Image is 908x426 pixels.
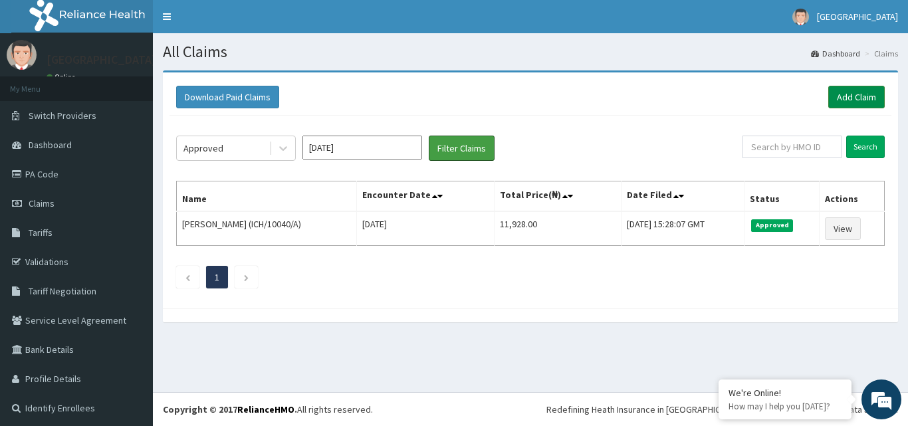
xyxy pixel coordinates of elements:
[546,403,898,416] div: Redefining Heath Insurance in [GEOGRAPHIC_DATA] using Telemedicine and Data Science!
[29,110,96,122] span: Switch Providers
[7,40,37,70] img: User Image
[356,181,494,212] th: Encounter Date
[742,136,842,158] input: Search by HMO ID
[29,285,96,297] span: Tariff Negotiation
[176,86,279,108] button: Download Paid Claims
[622,181,744,212] th: Date Filed
[47,54,156,66] p: [GEOGRAPHIC_DATA]
[792,9,809,25] img: User Image
[25,66,54,100] img: d_794563401_company_1708531726252_794563401
[819,181,884,212] th: Actions
[218,7,250,39] div: Minimize live chat window
[861,48,898,59] li: Claims
[29,197,55,209] span: Claims
[494,211,622,246] td: 11,928.00
[494,181,622,212] th: Total Price(₦)
[751,219,793,231] span: Approved
[163,43,898,60] h1: All Claims
[77,128,183,263] span: We're online!
[811,48,860,59] a: Dashboard
[7,284,253,331] textarea: Type your message and hit 'Enter'
[185,271,191,283] a: Previous page
[177,211,357,246] td: [PERSON_NAME] (ICH/10040/A)
[153,392,908,426] footer: All rights reserved.
[828,86,885,108] a: Add Claim
[47,72,78,82] a: Online
[356,211,494,246] td: [DATE]
[69,74,223,92] div: Chat with us now
[846,136,885,158] input: Search
[183,142,223,155] div: Approved
[177,181,357,212] th: Name
[237,403,294,415] a: RelianceHMO
[429,136,495,161] button: Filter Claims
[825,217,861,240] a: View
[817,11,898,23] span: [GEOGRAPHIC_DATA]
[744,181,820,212] th: Status
[29,139,72,151] span: Dashboard
[243,271,249,283] a: Next page
[622,211,744,246] td: [DATE] 15:28:07 GMT
[729,387,842,399] div: We're Online!
[302,136,422,160] input: Select Month and Year
[729,401,842,412] p: How may I help you today?
[215,271,219,283] a: Page 1 is your current page
[163,403,297,415] strong: Copyright © 2017 .
[29,227,53,239] span: Tariffs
